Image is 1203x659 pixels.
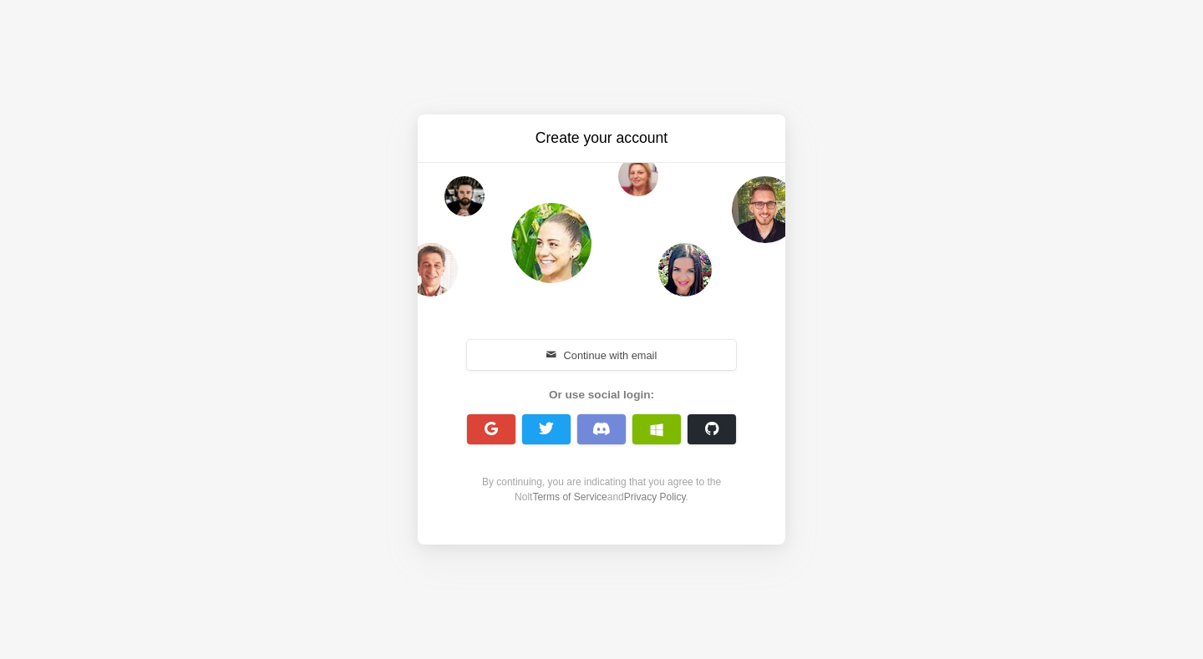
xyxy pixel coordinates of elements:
div: Or use social login: [458,387,745,403]
div: By continuing, you are indicating that you agree to the Nolt and . [458,474,745,504]
button: Continue with email [467,340,736,370]
h3: Create your account [461,128,742,149]
a: Privacy Policy [624,491,686,503]
a: Terms of Service [532,491,607,503]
